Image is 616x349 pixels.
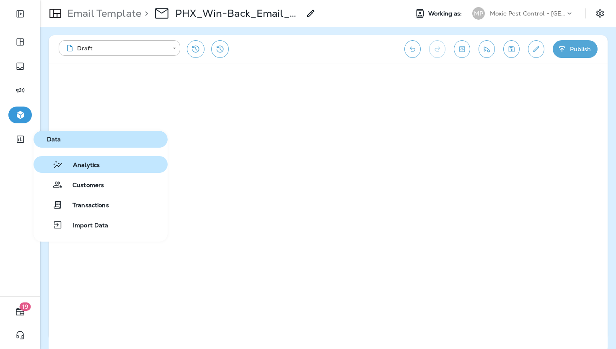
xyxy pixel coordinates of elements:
[34,196,168,213] button: Transactions
[34,131,168,148] button: Data
[404,40,421,58] button: Undo
[64,7,141,20] p: Email Template
[62,202,109,210] span: Transactions
[63,222,109,230] span: Import Data
[503,40,520,58] button: Save
[65,44,167,52] div: Draft
[34,176,168,193] button: Customers
[175,7,301,20] p: PHX_Win-Back_Email_Q3_2025
[428,10,464,17] span: Working as:
[141,7,148,20] p: >
[490,10,565,17] p: Moxie Pest Control - [GEOGRAPHIC_DATA]
[34,156,168,173] button: Analytics
[454,40,470,58] button: Toggle preview
[211,40,229,58] button: View Changelog
[62,182,104,190] span: Customers
[8,5,32,22] button: Expand Sidebar
[528,40,544,58] button: Edit details
[34,216,168,233] button: Import Data
[187,40,204,58] button: Restore from previous version
[472,7,485,20] div: MP
[553,40,598,58] button: Publish
[37,136,164,143] span: Data
[479,40,495,58] button: Send test email
[63,161,100,169] span: Analytics
[20,302,31,311] span: 19
[593,6,608,21] button: Settings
